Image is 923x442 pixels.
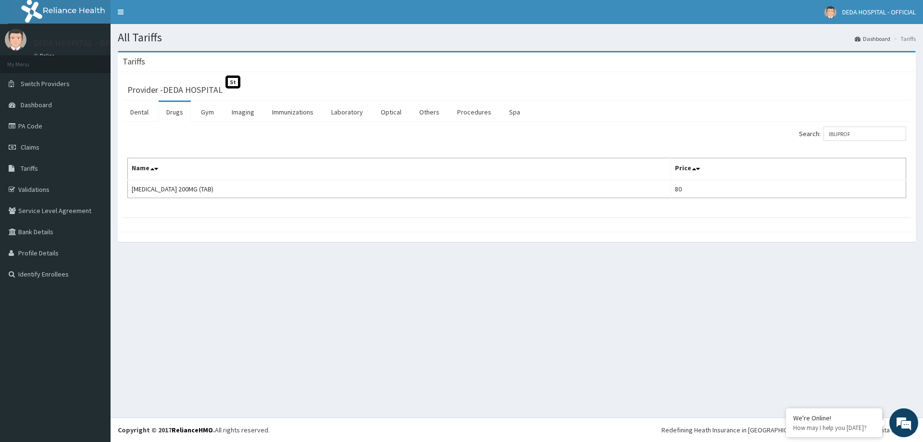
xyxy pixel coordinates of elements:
a: Online [34,52,57,59]
a: Dashboard [855,35,890,43]
div: Chat with us now [50,54,162,66]
a: Optical [373,102,409,122]
span: Switch Providers [21,79,70,88]
span: We're online! [56,121,133,218]
textarea: Type your message and hit 'Enter' [5,263,183,296]
span: DEDA HOSPITAL - OFFICIAL [842,8,916,16]
th: Name [128,158,671,180]
div: Minimize live chat window [158,5,181,28]
div: Redefining Heath Insurance in [GEOGRAPHIC_DATA] using Telemedicine and Data Science! [661,425,916,435]
p: DEDA HOSPITAL - OFFICIAL [34,39,133,48]
img: User Image [5,29,26,51]
a: Immunizations [264,102,321,122]
img: User Image [824,6,836,18]
span: Tariffs [21,164,38,173]
td: [MEDICAL_DATA] 200MG (TAB) [128,180,671,198]
strong: Copyright © 2017 . [118,426,215,434]
td: 80 [671,180,906,198]
a: RelianceHMO [172,426,213,434]
a: Others [412,102,447,122]
footer: All rights reserved. [111,417,923,442]
a: Spa [501,102,528,122]
a: Drugs [159,102,191,122]
a: Laboratory [324,102,371,122]
div: We're Online! [793,414,875,422]
h3: Provider - DEDA HOSPITAL [127,86,223,94]
a: Imaging [224,102,262,122]
label: Search: [799,126,906,141]
span: Claims [21,143,39,152]
p: How may I help you today? [793,424,875,432]
h1: All Tariffs [118,31,916,44]
a: Procedures [449,102,499,122]
th: Price [671,158,906,180]
span: Dashboard [21,101,52,109]
span: St [225,76,240,88]
a: Dental [123,102,156,122]
input: Search: [823,126,906,141]
li: Tariffs [891,35,916,43]
img: d_794563401_company_1708531726252_794563401 [18,48,39,72]
h3: Tariffs [123,57,145,66]
a: Gym [193,102,222,122]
